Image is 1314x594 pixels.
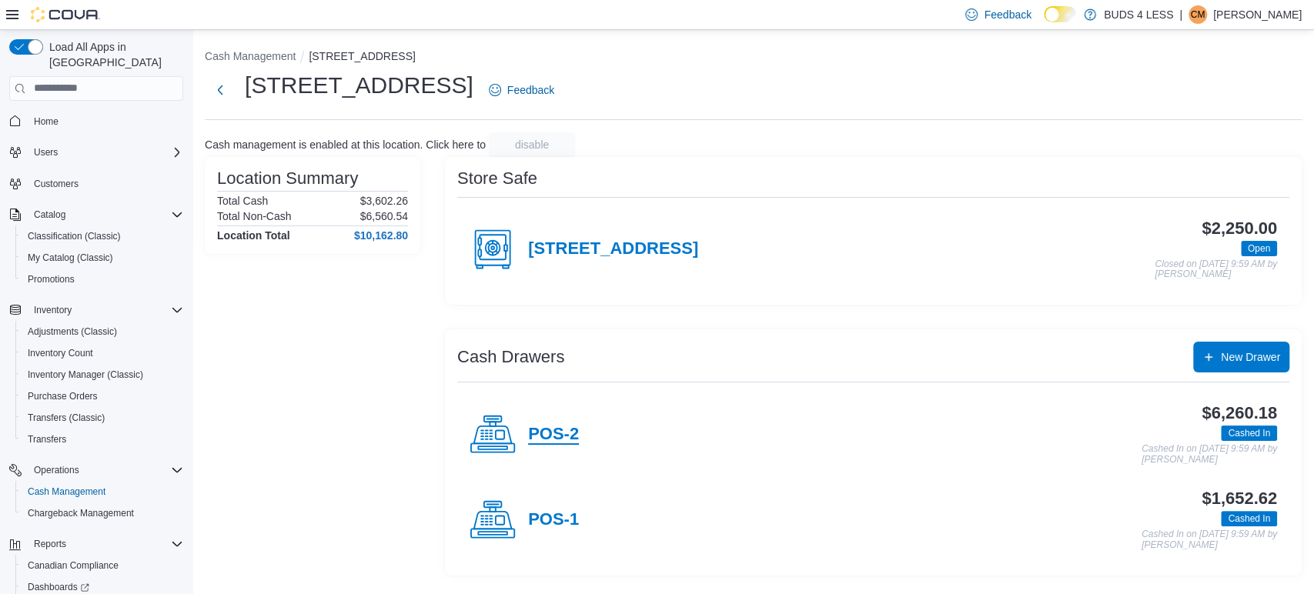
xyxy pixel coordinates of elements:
a: Inventory Count [22,344,99,362]
p: | [1179,5,1182,24]
a: Customers [28,175,85,193]
span: Inventory Count [22,344,183,362]
h3: $1,652.62 [1202,489,1277,508]
a: Adjustments (Classic) [22,322,123,341]
button: Chargeback Management [15,502,189,524]
span: Dashboards [28,581,89,593]
h3: $2,250.00 [1202,219,1277,238]
span: Cash Management [22,482,183,501]
a: Classification (Classic) [22,227,127,245]
a: Cash Management [22,482,112,501]
h1: [STREET_ADDRESS] [245,70,473,101]
img: Cova [31,7,100,22]
span: Canadian Compliance [28,559,119,572]
h4: Location Total [217,229,290,242]
button: [STREET_ADDRESS] [309,50,415,62]
button: Operations [3,459,189,481]
button: Customers [3,172,189,195]
span: Inventory Manager (Classic) [22,365,183,384]
button: Inventory Manager (Classic) [15,364,189,385]
span: Users [34,146,58,159]
span: Adjustments (Classic) [22,322,183,341]
h6: Total Non-Cash [217,210,292,222]
span: Transfers (Classic) [22,409,183,427]
span: disable [515,137,549,152]
span: Chargeback Management [28,507,134,519]
button: Home [3,110,189,132]
div: Catherine McArton [1189,5,1207,24]
button: Users [28,143,64,162]
button: Inventory [3,299,189,321]
span: Customers [28,174,183,193]
span: Cashed In [1221,511,1277,526]
span: Home [28,112,183,131]
span: Transfers (Classic) [28,412,105,424]
h3: Cash Drawers [457,348,564,366]
span: Classification (Classic) [22,227,183,245]
span: Feedback [984,7,1031,22]
button: Next [205,75,236,105]
p: $6,560.54 [360,210,408,222]
h4: $10,162.80 [354,229,408,242]
span: Canadian Compliance [22,556,183,575]
button: Transfers (Classic) [15,407,189,429]
button: Users [3,142,189,163]
span: Purchase Orders [22,387,183,405]
button: Operations [28,461,85,479]
button: Cash Management [205,50,296,62]
h4: POS-1 [528,510,579,530]
input: Dark Mode [1044,6,1076,22]
span: Feedback [507,82,554,98]
span: Reports [34,538,66,550]
p: BUDS 4 LESS [1104,5,1173,24]
span: My Catalog (Classic) [28,252,113,264]
p: Cash management is enabled at this location. Click here to [205,138,486,151]
button: Inventory [28,301,78,319]
span: Cashed In [1228,512,1270,526]
button: disable [489,132,575,157]
h6: Total Cash [217,195,268,207]
p: [PERSON_NAME] [1213,5,1302,24]
a: Transfers [22,430,72,449]
span: Cashed In [1228,426,1270,440]
nav: An example of EuiBreadcrumbs [205,48,1302,67]
span: Inventory Manager (Classic) [28,369,143,381]
span: Purchase Orders [28,390,98,402]
span: Chargeback Management [22,504,183,522]
button: Adjustments (Classic) [15,321,189,342]
span: Operations [34,464,79,476]
span: Transfers [22,430,183,449]
span: Dark Mode [1044,22,1045,23]
a: Feedback [483,75,560,105]
a: Promotions [22,270,81,289]
h3: Store Safe [457,169,537,188]
button: Purchase Orders [15,385,189,407]
h4: POS-2 [528,425,579,445]
span: Inventory Count [28,347,93,359]
span: Reports [28,535,183,553]
h4: [STREET_ADDRESS] [528,239,698,259]
span: Classification (Classic) [28,230,121,242]
button: Classification (Classic) [15,225,189,247]
button: Reports [28,535,72,553]
p: Cashed In on [DATE] 9:59 AM by [PERSON_NAME] [1142,444,1277,465]
span: CM [1191,5,1205,24]
span: New Drawer [1221,349,1280,365]
span: Home [34,115,59,128]
a: My Catalog (Classic) [22,249,119,267]
span: Operations [28,461,183,479]
span: Users [28,143,183,162]
span: Promotions [22,270,183,289]
span: Open [1241,241,1277,256]
h3: $6,260.18 [1202,404,1277,422]
span: Catalog [34,209,65,221]
span: Cash Management [28,486,105,498]
span: Inventory [34,304,72,316]
a: Chargeback Management [22,504,140,522]
button: Canadian Compliance [15,555,189,576]
button: Inventory Count [15,342,189,364]
span: My Catalog (Classic) [22,249,183,267]
a: Home [28,112,65,131]
span: Inventory [28,301,183,319]
button: Catalog [3,204,189,225]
